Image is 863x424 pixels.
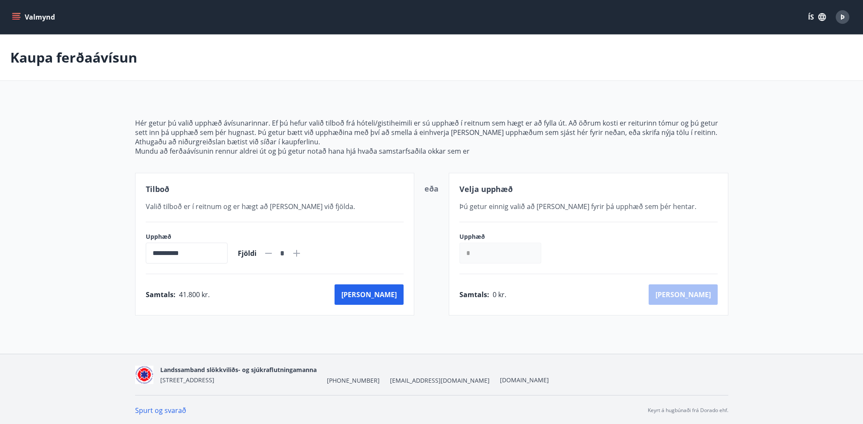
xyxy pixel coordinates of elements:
span: Landssamband slökkviliðs- og sjúkraflutningamanna [160,366,317,374]
span: Þú getur einnig valið að [PERSON_NAME] fyrir þá upphæð sem þér hentar. [459,202,696,211]
button: [PERSON_NAME] [335,284,404,305]
p: Athugaðu að niðurgreiðslan bætist við síðar í kaupferlinu. [135,137,728,146]
span: Velja upphæð [459,184,513,194]
p: Kaupa ferðaávísun [10,48,137,67]
button: Þ [832,7,853,27]
button: ÍS [803,9,831,25]
p: Mundu að ferðaávísunin rennur aldrei út og þú getur notað hana hjá hvaða samstarfsaðila okkar sem er [135,146,728,156]
p: Hér getur þú valið upphæð ávísunarinnar. Ef þú hefur valið tilboð frá hóteli/gistiheimili er sú u... [135,118,728,137]
span: 41.800 kr. [179,290,210,299]
span: Tilboð [146,184,169,194]
span: [STREET_ADDRESS] [160,376,214,384]
span: Þ [840,12,845,22]
span: eða [424,183,439,194]
span: 0 kr. [493,290,506,299]
button: menu [10,9,58,25]
span: Samtals : [459,290,489,299]
span: [PHONE_NUMBER] [327,376,380,385]
img: 5co5o51sp293wvT0tSE6jRQ7d6JbxoluH3ek357x.png [135,366,153,384]
span: [EMAIL_ADDRESS][DOMAIN_NAME] [390,376,490,385]
span: Valið tilboð er í reitnum og er hægt að [PERSON_NAME] við fjölda. [146,202,355,211]
p: Keyrt á hugbúnaði frá Dorado ehf. [648,407,728,414]
label: Upphæð [459,232,550,241]
a: [DOMAIN_NAME] [500,376,549,384]
span: Fjöldi [238,249,257,258]
a: Spurt og svarað [135,406,186,415]
span: Samtals : [146,290,176,299]
label: Upphæð [146,232,228,241]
